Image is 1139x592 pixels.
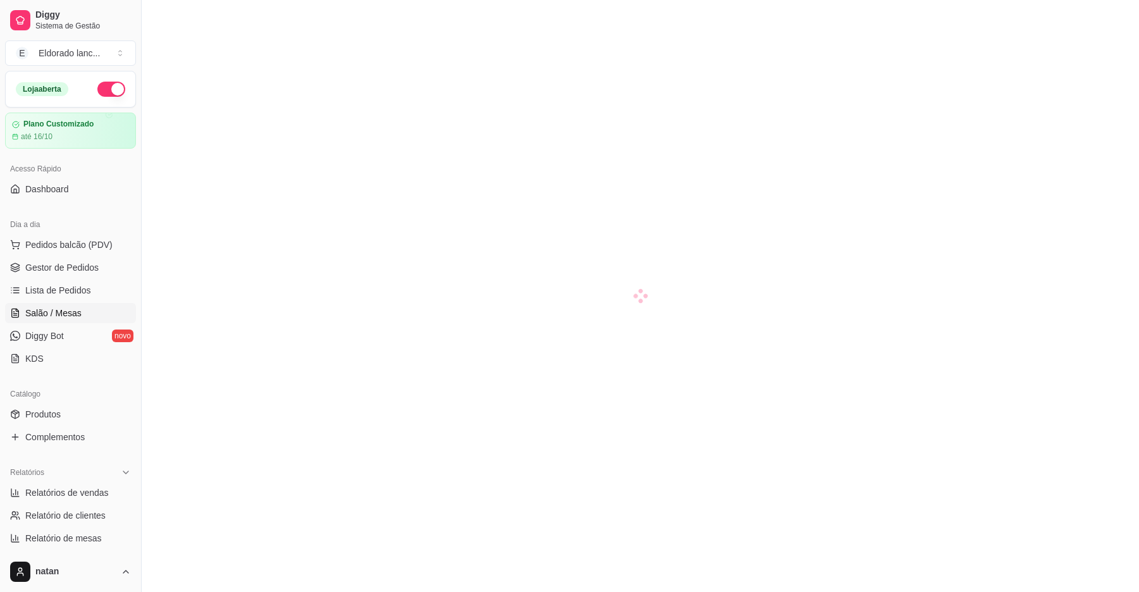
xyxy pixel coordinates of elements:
[5,159,136,179] div: Acesso Rápido
[5,348,136,369] a: KDS
[25,183,69,195] span: Dashboard
[5,235,136,255] button: Pedidos balcão (PDV)
[5,5,136,35] a: DiggySistema de Gestão
[25,330,64,342] span: Diggy Bot
[5,404,136,424] a: Produtos
[5,214,136,235] div: Dia a dia
[23,120,94,129] article: Plano Customizado
[25,307,82,319] span: Salão / Mesas
[35,9,131,21] span: Diggy
[5,179,136,199] a: Dashboard
[5,40,136,66] button: Select a team
[25,486,109,499] span: Relatórios de vendas
[5,427,136,447] a: Complementos
[5,505,136,526] a: Relatório de clientes
[10,467,44,478] span: Relatórios
[25,408,61,421] span: Produtos
[39,47,100,59] div: Eldorado lanc ...
[5,280,136,300] a: Lista de Pedidos
[5,557,136,587] button: natan
[35,566,116,577] span: natan
[5,551,136,571] a: Relatório de fidelidadenovo
[35,21,131,31] span: Sistema de Gestão
[5,483,136,503] a: Relatórios de vendas
[25,284,91,297] span: Lista de Pedidos
[5,257,136,278] a: Gestor de Pedidos
[25,261,99,274] span: Gestor de Pedidos
[16,82,68,96] div: Loja aberta
[16,47,28,59] span: E
[25,431,85,443] span: Complementos
[21,132,52,142] article: até 16/10
[25,352,44,365] span: KDS
[5,303,136,323] a: Salão / Mesas
[97,82,125,97] button: Alterar Status
[5,326,136,346] a: Diggy Botnovo
[5,113,136,149] a: Plano Customizadoaté 16/10
[25,532,102,545] span: Relatório de mesas
[25,509,106,522] span: Relatório de clientes
[5,528,136,548] a: Relatório de mesas
[25,238,113,251] span: Pedidos balcão (PDV)
[5,384,136,404] div: Catálogo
